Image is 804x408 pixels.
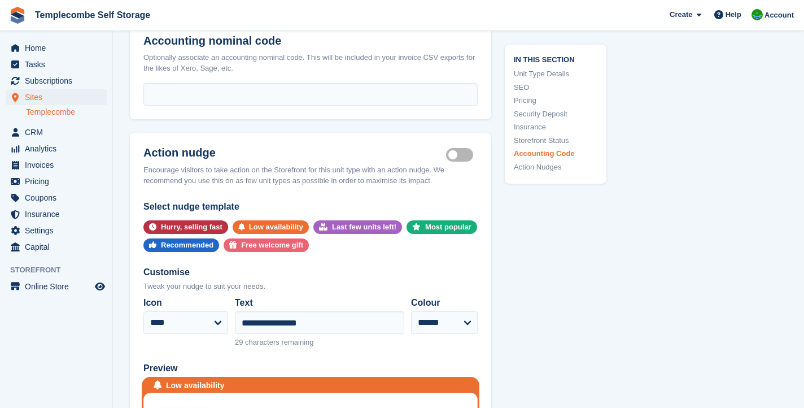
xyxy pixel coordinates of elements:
button: Low availability [233,220,309,234]
span: Subscriptions [25,73,93,89]
div: Tweak your nudge to suit your needs. [143,281,478,292]
a: Preview store [93,280,107,293]
div: Optionally associate an accounting nominal code. This will be included in your invoice CSV export... [143,52,478,74]
span: Help [726,9,741,20]
img: stora-icon-8386f47178a22dfd0bd8f6a31ec36ba5ce8667c1dd55bd0f319d3a0aa187defe.svg [9,7,26,24]
a: menu [6,223,107,238]
span: 29 [235,338,243,346]
span: Capital [25,239,93,255]
a: menu [6,40,107,56]
img: James Thomas [751,9,763,20]
div: Low availability [249,220,303,234]
a: Unit Type Details [514,68,597,80]
a: menu [6,57,107,72]
a: menu [6,173,107,189]
span: Account [764,10,794,21]
a: Security Deposit [514,108,597,119]
span: Settings [25,223,93,238]
a: menu [6,279,107,294]
span: Create [670,9,692,20]
span: Online Store [25,279,93,294]
a: SEO [514,81,597,93]
a: Templecombe Self Storage [30,6,155,24]
span: Coupons [25,190,93,206]
button: Last few units left! [313,220,402,234]
span: In this section [514,53,597,64]
span: characters remaining [245,338,313,346]
a: menu [6,239,107,255]
span: Tasks [25,57,93,72]
span: Storefront [10,264,112,276]
a: Pricing [514,95,597,106]
h2: Accounting nominal code [143,34,478,47]
div: Customise [143,266,478,279]
div: Preview [143,362,478,375]
div: Select nudge template [143,200,478,214]
div: Encourage visitors to take action on the Storefront for this unit type with an action nudge. We r... [143,164,478,186]
a: menu [6,89,107,105]
button: Recommended [143,238,219,252]
a: Accounting Code [514,148,597,159]
div: Recommended [161,238,213,252]
button: Hurry, selling fast [143,220,228,234]
a: menu [6,141,107,157]
span: Invoices [25,157,93,173]
label: Colour [411,296,478,310]
span: Analytics [25,141,93,157]
button: Free welcome gift [224,238,309,252]
a: Action Nudges [514,161,597,172]
a: menu [6,190,107,206]
a: menu [6,157,107,173]
span: CRM [25,124,93,140]
a: menu [6,206,107,222]
a: Templecombe [26,107,107,118]
span: Sites [25,89,93,105]
a: Storefront Status [514,134,597,146]
span: Insurance [25,206,93,222]
label: Is active [446,154,478,155]
div: Low availability [166,380,224,392]
div: Free welcome gift [241,238,303,252]
span: Pricing [25,173,93,189]
h2: Action nudge [143,146,446,160]
div: Hurry, selling fast [161,220,222,234]
div: Last few units left! [332,220,396,234]
button: Most popular [407,220,477,234]
label: Icon [143,296,228,310]
label: Text [235,296,404,310]
a: menu [6,73,107,89]
span: Home [25,40,93,56]
a: Insurance [514,121,597,133]
div: Most popular [425,220,471,234]
a: menu [6,124,107,140]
